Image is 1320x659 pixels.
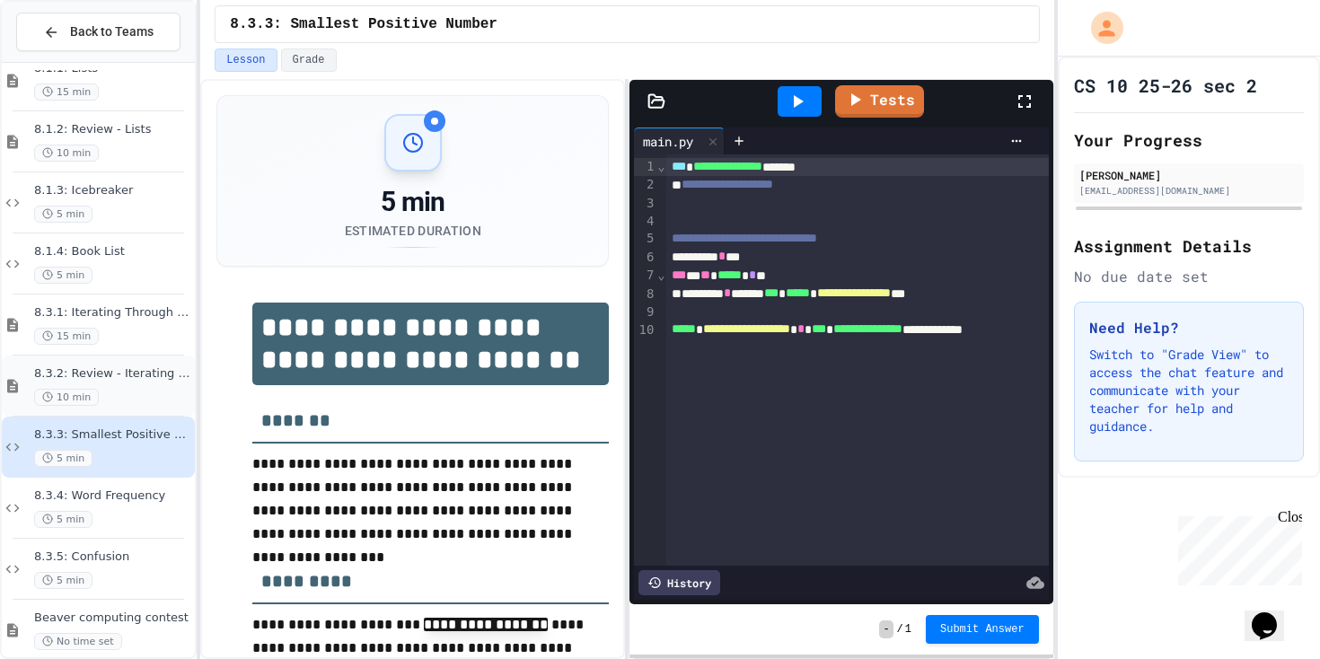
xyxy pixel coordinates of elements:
[34,572,92,589] span: 5 min
[634,195,656,213] div: 3
[1074,266,1304,287] div: No due date set
[1074,73,1257,98] h1: CS 10 25-26 sec 2
[638,570,720,595] div: History
[34,305,191,321] span: 8.3.1: Iterating Through Lists
[897,622,903,637] span: /
[34,389,99,406] span: 10 min
[1074,127,1304,153] h2: Your Progress
[634,158,656,176] div: 1
[656,159,665,173] span: Fold line
[634,176,656,194] div: 2
[34,244,191,259] span: 8.1.4: Book List
[656,268,665,282] span: Fold line
[1089,317,1289,338] h3: Need Help?
[345,186,481,218] div: 5 min
[34,427,191,443] span: 8.3.3: Smallest Positive Number
[1089,346,1289,435] p: Switch to "Grade View" to access the chat feature and communicate with your teacher for help and ...
[34,206,92,223] span: 5 min
[230,13,497,35] span: 8.3.3: Smallest Positive Number
[634,127,725,154] div: main.py
[634,213,656,231] div: 4
[34,122,191,137] span: 8.1.2: Review - Lists
[1074,233,1304,259] h2: Assignment Details
[634,230,656,248] div: 5
[34,328,99,345] span: 15 min
[16,13,180,51] button: Back to Teams
[34,145,99,162] span: 10 min
[634,286,656,303] div: 8
[34,83,99,101] span: 15 min
[926,615,1039,644] button: Submit Answer
[634,132,702,151] div: main.py
[634,267,656,285] div: 7
[34,633,122,650] span: No time set
[1079,167,1298,183] div: [PERSON_NAME]
[34,549,191,565] span: 8.3.5: Confusion
[345,222,481,240] div: Estimated Duration
[34,366,191,382] span: 8.3.2: Review - Iterating Through Lists
[879,620,893,638] span: -
[70,22,154,41] span: Back to Teams
[634,249,656,267] div: 6
[34,183,191,198] span: 8.1.3: Icebreaker
[835,85,924,118] a: Tests
[940,622,1025,637] span: Submit Answer
[1079,184,1298,198] div: [EMAIL_ADDRESS][DOMAIN_NAME]
[1245,587,1302,641] iframe: chat widget
[215,48,277,72] button: Lesson
[34,488,191,504] span: 8.3.4: Word Frequency
[634,321,656,358] div: 10
[634,303,656,321] div: 9
[34,450,92,467] span: 5 min
[34,611,191,626] span: Beaver computing contest
[281,48,337,72] button: Grade
[905,622,911,637] span: 1
[7,7,124,114] div: Chat with us now!Close
[34,511,92,528] span: 5 min
[1072,7,1128,48] div: My Account
[1171,509,1302,585] iframe: chat widget
[34,267,92,284] span: 5 min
